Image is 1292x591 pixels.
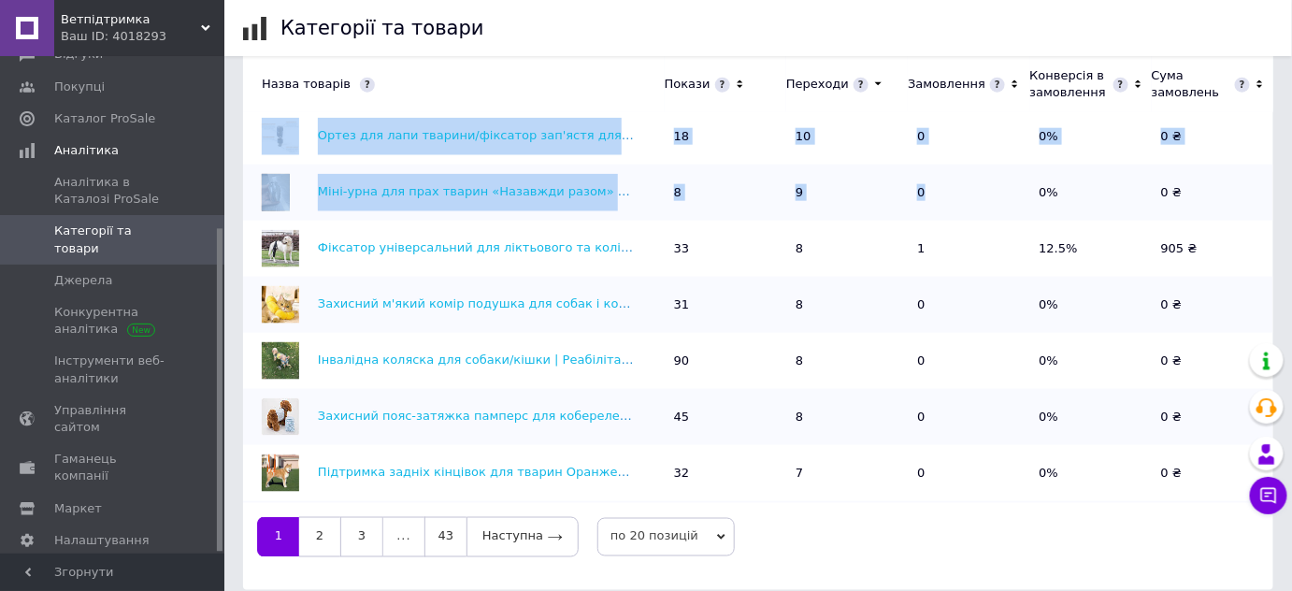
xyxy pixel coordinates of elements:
[665,333,786,389] td: 90
[908,221,1029,277] td: 1
[1030,67,1109,101] div: Конверсія в замовлення
[908,445,1029,501] td: 0
[61,28,224,45] div: Ваш ID: 4018293
[1152,277,1273,333] td: 0 ₴
[665,221,786,277] td: 33
[786,277,908,333] td: 8
[908,501,1029,557] td: 0
[1250,477,1287,514] button: Чат з покупцем
[54,402,173,436] span: Управління сайтом
[908,277,1029,333] td: 0
[665,501,786,557] td: 19
[262,286,299,324] img: Захисний м'який комір подушка для собак і котів післяопераційний розмір XS
[908,76,985,93] div: Замовлення
[1030,165,1152,221] td: 0%
[665,165,786,221] td: 8
[908,333,1029,389] td: 0
[318,129,898,143] a: Ортез для лапи тварини/фіксатор зап'ястя для собак і кішок | Бандаж на передню лапу S
[908,165,1029,221] td: 0
[786,108,908,165] td: 10
[262,230,299,267] img: Фіксатор універсальний для ліктьового та колінного суглоба для собак розмір S
[262,174,290,211] img: Міні-урна для прах тварин «Назавжди разом» XS 6.5 СМ
[1030,333,1152,389] td: 0%
[54,500,102,517] span: Маркет
[257,517,299,556] a: 1
[1152,389,1273,445] td: 0 ₴
[786,76,849,93] div: Переходи
[54,142,119,159] span: Аналітика
[908,108,1029,165] td: 0
[1030,389,1152,445] td: 0%
[424,517,467,556] a: 43
[318,466,656,480] a: Підтримка задніх кінцівок для тварин Оранжевий, S
[54,532,150,549] span: Налаштування
[1030,501,1152,557] td: 0%
[1030,108,1152,165] td: 0%
[318,185,680,199] a: Міні-урна для прах тварин «Назавжди разом» XS 6.5 СМ
[665,108,786,165] td: 18
[597,518,735,555] span: по 20 позицій
[383,517,424,556] span: ...
[786,165,908,221] td: 9
[908,389,1029,445] td: 0
[54,304,173,338] span: Конкурентна аналітика
[262,342,299,380] img: Інвалідна коляска для собаки/кішки | Реабілітаційний візок з регулюванням | 2 колеса M
[786,501,908,557] td: 7
[54,174,173,208] span: Аналітика в Каталозі ProSale
[786,445,908,501] td: 7
[1030,221,1152,277] td: 12.5%
[243,76,655,93] div: Назва товарів
[1030,445,1152,501] td: 0%
[1152,501,1273,557] td: 0 ₴
[1152,67,1230,101] div: Сума замовлень
[54,79,105,95] span: Покупці
[665,277,786,333] td: 31
[61,11,201,28] span: Ветпідтримка
[262,398,299,436] img: Захисний пояс-затяжка памперс для коберелей пелюшки для собак розмір S 1 шт.
[54,451,173,484] span: Гаманець компанії
[786,333,908,389] td: 8
[318,410,854,424] a: Захисний пояс-затяжка памперс для коберелей пелюшки для собак розмір S 1 шт.
[1152,108,1273,165] td: 0 ₴
[54,223,173,256] span: Категорії та товари
[262,454,299,492] img: Підтримка задніх кінцівок для тварин Оранжевий, S
[467,517,579,556] a: Наступна
[1152,165,1273,221] td: 0 ₴
[786,389,908,445] td: 8
[54,110,155,127] span: Каталог ProSale
[1152,445,1273,501] td: 0 ₴
[340,517,383,556] a: 3
[318,241,838,255] a: Фіксатор універсальний для ліктьового та колінного суглоба для собак розмір S
[665,389,786,445] td: 45
[54,353,173,386] span: Інструменти веб-аналітики
[318,353,890,368] a: Інвалідна коляска для собаки/кішки | Реабілітаційний візок з регулюванням | 2 колеса M
[1152,333,1273,389] td: 0 ₴
[318,297,820,311] a: Захисний м'який комір подушка для собак і котів післяопераційний розмір XS
[54,272,112,289] span: Джерела
[280,17,484,39] h1: Категорії та товари
[1152,221,1273,277] td: 905 ₴
[262,118,299,155] img: Ортез для лапи тварини/фіксатор зап'ястя для собак і кішок | Бандаж на передню лапу S
[299,517,340,556] a: 2
[786,221,908,277] td: 8
[1030,277,1152,333] td: 0%
[665,76,711,93] div: Покази
[665,445,786,501] td: 32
